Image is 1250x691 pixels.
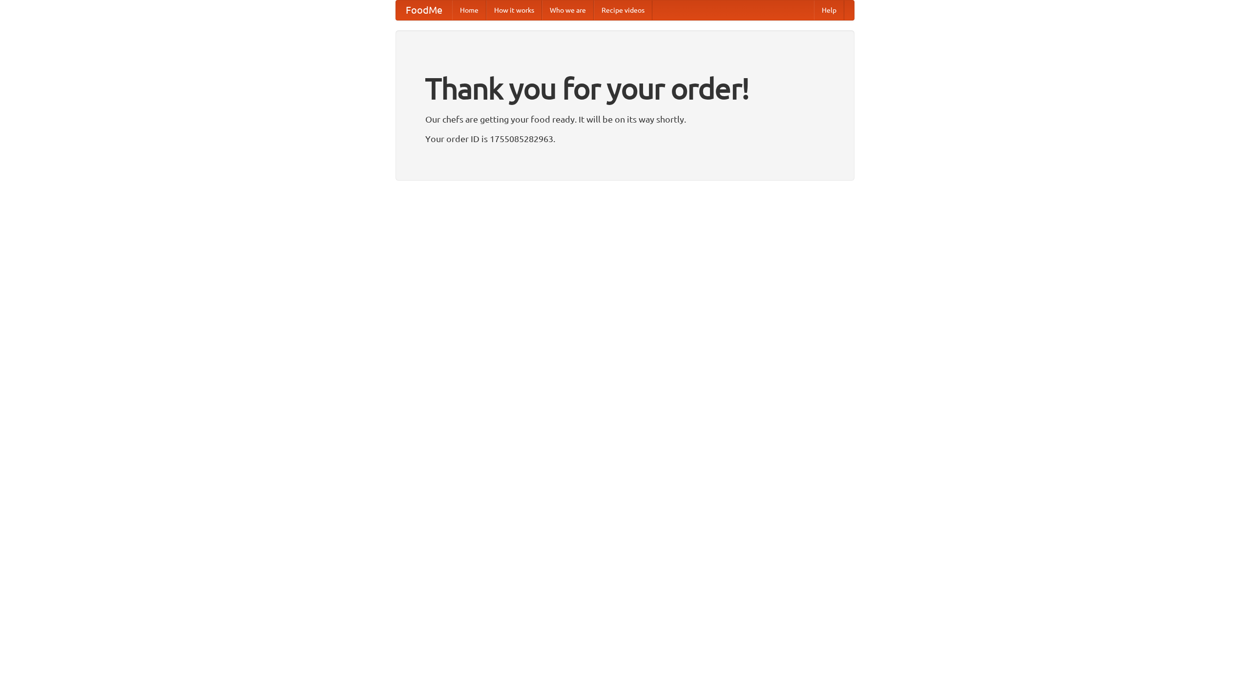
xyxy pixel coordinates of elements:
a: How it works [486,0,542,20]
p: Our chefs are getting your food ready. It will be on its way shortly. [425,112,825,126]
a: Home [452,0,486,20]
a: FoodMe [396,0,452,20]
a: Who we are [542,0,594,20]
p: Your order ID is 1755085282963. [425,131,825,146]
a: Help [814,0,844,20]
h1: Thank you for your order! [425,65,825,112]
a: Recipe videos [594,0,652,20]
